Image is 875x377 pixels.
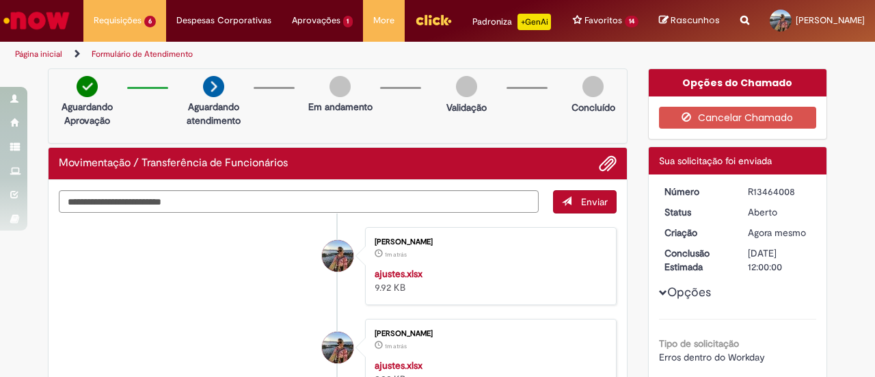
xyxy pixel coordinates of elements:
button: Enviar [553,190,617,213]
a: Página inicial [15,49,62,60]
div: R13464008 [748,185,811,198]
dt: Conclusão Estimada [654,246,738,274]
p: +GenAi [517,14,551,30]
span: Rascunhos [671,14,720,27]
img: img-circle-grey.png [329,76,351,97]
ul: Trilhas de página [10,42,573,67]
span: Agora mesmo [748,226,806,239]
div: [DATE] 12:00:00 [748,246,811,274]
button: Adicionar anexos [599,155,617,172]
div: Gabriela Cerutti Ferreira [322,332,353,363]
p: Concluído [571,101,615,114]
div: Gabriela Cerutti Ferreira [322,240,353,272]
span: 1m atrás [385,250,407,259]
span: 6 [144,16,156,27]
div: [PERSON_NAME] [375,330,602,338]
a: ajustes.xlsx [375,359,422,372]
b: Tipo de solicitação [659,337,739,350]
p: Em andamento [308,100,373,114]
dt: Número [654,185,738,198]
time: 29/08/2025 18:33:55 [385,250,407,259]
img: ServiceNow [1,7,72,34]
dt: Status [654,205,738,219]
time: 29/08/2025 18:33:49 [385,342,407,350]
img: img-circle-grey.png [582,76,604,97]
span: 1 [343,16,353,27]
span: [PERSON_NAME] [796,14,865,26]
button: Cancelar Chamado [659,107,817,129]
p: Aguardando Aprovação [54,100,120,127]
span: Aprovações [292,14,340,27]
p: Validação [446,101,487,114]
div: Aberto [748,205,811,219]
span: Sua solicitação foi enviada [659,155,772,167]
div: Padroniza [472,14,551,30]
span: 14 [625,16,638,27]
a: ajustes.xlsx [375,268,422,280]
a: Formulário de Atendimento [92,49,193,60]
img: check-circle-green.png [77,76,98,97]
img: arrow-next.png [203,76,224,97]
a: Rascunhos [659,14,720,27]
span: More [373,14,394,27]
span: Requisições [94,14,142,27]
img: img-circle-grey.png [456,76,477,97]
div: Opções do Chamado [649,69,827,96]
div: [PERSON_NAME] [375,238,602,246]
div: 9.92 KB [375,267,602,294]
time: 29/08/2025 18:34:19 [748,226,806,239]
dt: Criação [654,226,738,239]
p: Aguardando atendimento [180,100,247,127]
span: Despesas Corporativas [176,14,271,27]
div: 29/08/2025 18:34:19 [748,226,811,239]
span: Favoritos [584,14,622,27]
span: Erros dentro do Workday [659,351,765,363]
span: 1m atrás [385,342,407,350]
h2: Movimentação / Transferência de Funcionários Histórico de tíquete [59,157,288,170]
img: click_logo_yellow_360x200.png [415,10,452,30]
textarea: Digite sua mensagem aqui... [59,190,539,213]
span: Enviar [581,196,608,208]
